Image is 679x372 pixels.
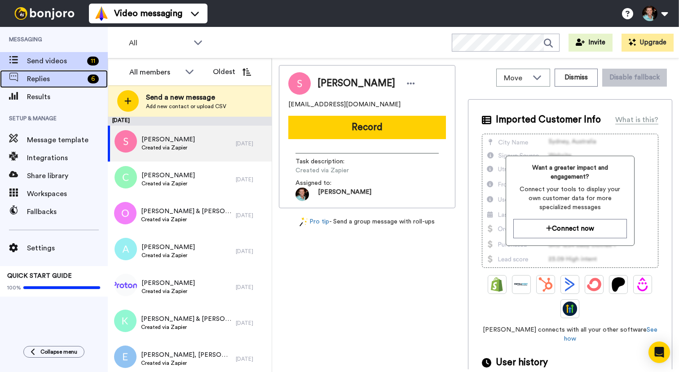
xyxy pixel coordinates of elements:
span: Video messaging [114,7,182,20]
span: 100% [7,284,21,291]
img: Hubspot [538,277,553,292]
span: Message template [27,135,108,145]
span: All [129,38,189,48]
div: [DATE] [236,212,267,219]
div: [DATE] [236,319,267,327]
img: Image of Stan Wight [288,72,311,95]
div: [DATE] [236,176,267,183]
img: 4053199d-47a1-4672-9143-02c436ae7db4-1726044582.jpg [295,188,309,201]
div: [DATE] [236,140,267,147]
button: Dismiss [555,69,598,87]
button: Oldest [206,63,258,81]
button: Record [288,116,446,139]
span: Send videos [27,56,84,66]
img: Shopify [490,277,504,292]
span: [EMAIL_ADDRESS][DOMAIN_NAME] [288,100,401,109]
span: [PERSON_NAME], [PERSON_NAME] [141,350,231,359]
div: 6 [88,74,99,83]
span: [PERSON_NAME] [317,77,395,90]
span: [PERSON_NAME] & [PERSON_NAME] [141,207,231,216]
span: Settings [27,243,108,254]
span: Workspaces [27,188,108,199]
img: bj-logo-header-white.svg [11,7,78,20]
span: Move [504,73,528,83]
span: Collapse menu [40,348,77,355]
img: ActiveCampaign [563,277,577,292]
div: [DATE] [108,117,272,126]
span: Created via Zapier [141,216,231,223]
img: GoHighLevel [563,302,577,316]
span: Replies [27,74,84,84]
span: Connect your tools to display your own customer data for more specialized messages [513,185,627,212]
img: ConvertKit [587,277,601,292]
span: Imported Customer Info [496,113,601,127]
div: [DATE] [236,248,267,255]
img: o.png [114,202,137,224]
span: Created via Zapier [141,252,195,259]
span: Assigned to: [295,179,358,188]
span: Created via Zapier [141,324,231,331]
span: Created via Zapier [141,359,231,367]
a: Pro tip [300,217,329,227]
span: Created via Zapier [141,144,195,151]
div: All members [129,67,181,78]
span: [PERSON_NAME] [141,171,195,180]
button: Invite [569,34,613,52]
span: Fallbacks [27,206,108,217]
span: Created via Zapier [295,166,381,175]
img: s.png [115,130,137,153]
span: [PERSON_NAME] & [PERSON_NAME] [141,315,231,324]
img: Ontraport [514,277,529,292]
img: vm-color.svg [94,6,109,21]
span: Results [27,92,108,102]
div: [DATE] [236,355,267,363]
span: Share library [27,171,108,181]
span: QUICK START GUIDE [7,273,72,279]
span: User history [496,356,548,369]
div: What is this? [615,114,658,125]
img: a.png [115,238,137,260]
span: Add new contact or upload CSV [146,103,226,110]
div: - Send a group message with roll-ups [279,217,455,227]
button: Disable fallback [602,69,667,87]
div: Open Intercom Messenger [648,341,670,363]
img: 3c4b123d-f59f-4850-aef1-4a8f63d62111.png [115,274,137,296]
a: See how [564,327,657,342]
img: e.png [114,346,137,368]
span: Send a new message [146,92,226,103]
img: magic-wand.svg [300,217,308,227]
span: Want a greater impact and engagement? [513,163,627,181]
div: [DATE] [236,284,267,291]
img: Drip [635,277,650,292]
span: Created via Zapier [141,180,195,187]
span: [PERSON_NAME] [141,135,195,144]
button: Upgrade [622,34,674,52]
img: c.png [115,166,137,188]
span: Integrations [27,153,108,163]
img: Patreon [611,277,626,292]
span: [PERSON_NAME] [141,279,195,288]
span: Created via Zapier [141,288,195,295]
span: [PERSON_NAME] [141,243,195,252]
span: [PERSON_NAME] connects with all your other software [482,325,658,343]
span: Task description : [295,157,358,166]
button: Collapse menu [23,346,84,358]
span: [PERSON_NAME] [318,188,371,201]
img: k.png [114,310,137,332]
div: 11 [87,57,99,66]
button: Connect now [513,219,627,238]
